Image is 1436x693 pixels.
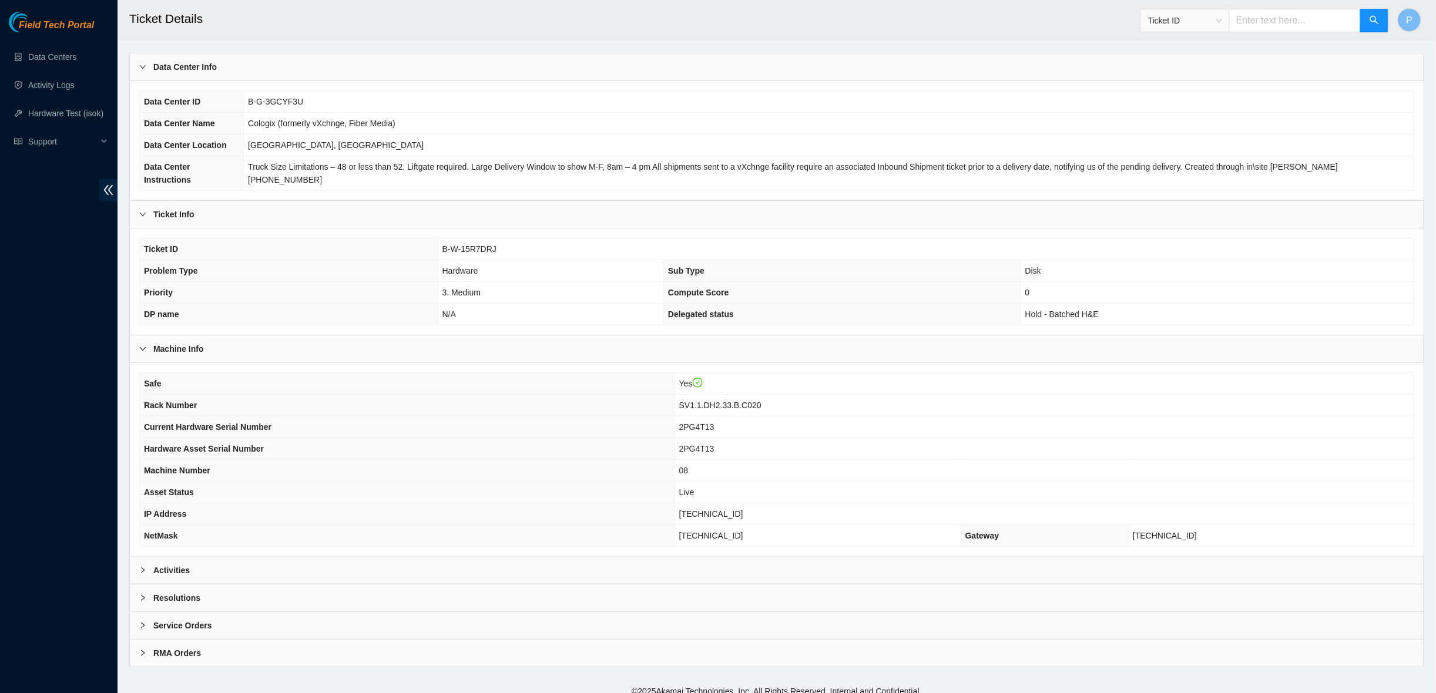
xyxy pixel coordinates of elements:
span: right [139,567,146,574]
span: [TECHNICAL_ID] [679,531,743,540]
b: RMA Orders [153,647,201,660]
span: Ticket ID [1148,12,1222,29]
span: right [139,594,146,601]
span: Disk [1025,266,1041,275]
img: Akamai Technologies [9,12,59,32]
b: Resolutions [153,591,200,604]
b: Ticket Info [153,208,194,221]
span: P [1407,13,1413,28]
b: Machine Info [153,342,204,355]
span: right [139,211,146,218]
span: right [139,650,146,657]
span: Current Hardware Serial Number [144,422,271,432]
span: DP name [144,310,179,319]
div: Activities [130,557,1424,584]
span: Delegated status [668,310,734,319]
span: B-W-15R7DRJ [442,244,496,254]
b: Activities [153,564,190,577]
span: Truck Size Limitations – 48 or less than 52. Liftgate required. Large Delivery Window to show M-F... [248,162,1338,184]
span: 0 [1025,288,1030,297]
a: Data Centers [28,52,76,62]
span: Gateway [965,531,999,540]
span: [TECHNICAL_ID] [679,509,743,519]
span: IP Address [144,509,186,519]
input: Enter text here... [1229,9,1361,32]
span: Sub Type [668,266,704,275]
div: Resolutions [130,584,1424,611]
span: Data Center Location [144,140,227,150]
span: Compute Score [668,288,729,297]
span: Cologix (formerly vXchnge, Fiber Media) [248,119,395,128]
span: Data Center Name [144,119,215,128]
b: Service Orders [153,619,212,632]
span: Ticket ID [144,244,178,254]
span: B-G-3GCYF3U [248,97,303,106]
div: Service Orders [130,612,1424,639]
span: 08 [679,466,689,475]
span: SV1.1.DH2.33.B.C020 [679,401,761,410]
span: Support [28,130,98,153]
span: Hold - Batched H&E [1025,310,1099,319]
span: Hardware [442,266,478,275]
span: search [1370,15,1379,26]
span: Data Center ID [144,97,200,106]
span: N/A [442,310,456,319]
button: P [1398,8,1421,32]
span: Rack Number [144,401,197,410]
a: Hardware Test (isok) [28,109,103,118]
span: Priority [144,288,173,297]
div: RMA Orders [130,640,1424,667]
span: 2PG4T13 [679,444,714,453]
span: right [139,345,146,352]
a: Activity Logs [28,80,75,90]
span: double-left [99,179,118,201]
a: Akamai TechnologiesField Tech Portal [9,21,94,36]
span: Safe [144,379,162,388]
span: Yes [679,379,703,388]
span: Data Center Instructions [144,162,191,184]
span: right [139,63,146,70]
div: Data Center Info [130,53,1424,80]
span: Machine Number [144,466,210,475]
span: Live [679,487,694,497]
span: Problem Type [144,266,198,275]
span: 2PG4T13 [679,422,714,432]
span: Asset Status [144,487,194,497]
span: right [139,622,146,629]
div: Machine Info [130,335,1424,362]
span: [GEOGRAPHIC_DATA], [GEOGRAPHIC_DATA] [248,140,424,150]
span: Hardware Asset Serial Number [144,444,264,453]
span: [TECHNICAL_ID] [1133,531,1197,540]
b: Data Center Info [153,60,217,73]
span: check-circle [693,378,703,388]
button: search [1360,9,1388,32]
span: Field Tech Portal [19,20,94,31]
span: read [14,137,22,146]
div: Ticket Info [130,201,1424,228]
span: NetMask [144,531,178,540]
span: 3. Medium [442,288,481,297]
